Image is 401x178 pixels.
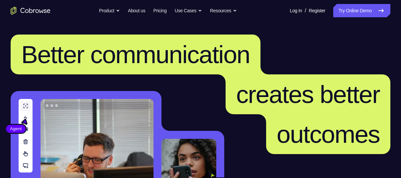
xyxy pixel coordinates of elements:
[309,4,325,17] a: Register
[128,4,145,17] a: About us
[277,120,380,148] span: outcomes
[175,4,202,17] button: Use Cases
[305,7,306,15] span: /
[11,7,50,15] a: Go to the home page
[290,4,302,17] a: Log In
[153,4,166,17] a: Pricing
[210,4,237,17] button: Resources
[236,80,380,108] span: creates better
[333,4,390,17] a: Try Online Demo
[99,4,120,17] button: Product
[21,41,250,68] span: Better communication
